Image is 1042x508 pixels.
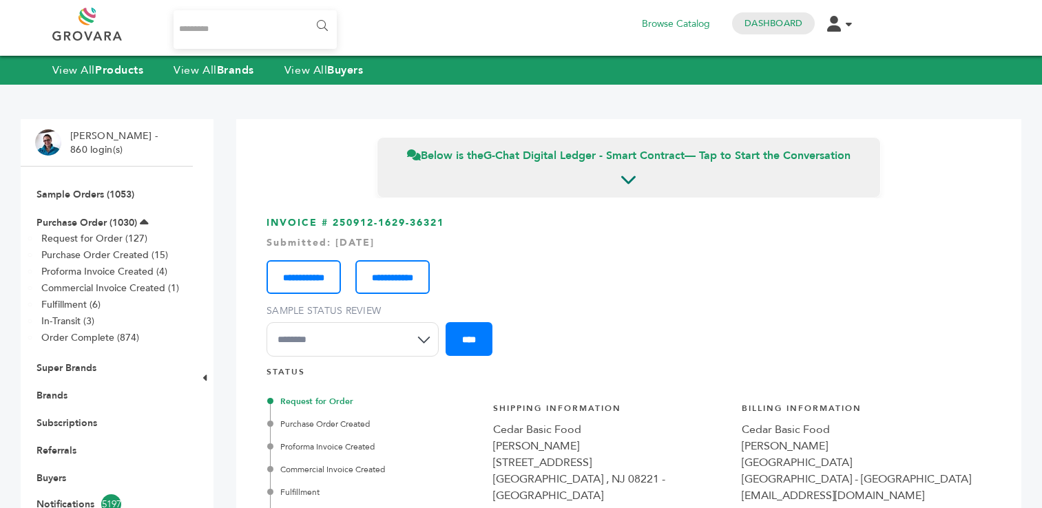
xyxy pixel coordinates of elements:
a: Super Brands [37,361,96,374]
a: Fulfillment (6) [41,298,101,311]
h4: STATUS [267,366,991,385]
a: View AllBuyers [284,63,364,78]
strong: Brands [217,63,254,78]
strong: Products [95,63,143,78]
h4: Billing Information [742,403,976,421]
a: In-Transit (3) [41,315,94,328]
input: Search... [174,10,337,49]
div: Cedar Basic Food [493,421,727,438]
div: Cedar Basic Food [742,421,976,438]
a: Request for Order (127) [41,232,147,245]
a: Referrals [37,444,76,457]
a: Order Complete (874) [41,331,139,344]
div: Purchase Order Created [270,418,478,430]
div: [STREET_ADDRESS] [493,454,727,471]
div: Submitted: [DATE] [267,236,991,250]
div: [EMAIL_ADDRESS][DOMAIN_NAME] [742,487,976,504]
div: [PERSON_NAME] [742,438,976,454]
h3: INVOICE # 250912-1629-36321 [267,216,991,367]
a: View AllBrands [174,63,254,78]
strong: Buyers [327,63,363,78]
div: Fulfillment [270,486,478,498]
div: Proforma Invoice Created [270,441,478,453]
div: [GEOGRAPHIC_DATA] [742,454,976,471]
h4: Shipping Information [493,403,727,421]
a: Browse Catalog [642,17,710,32]
div: [GEOGRAPHIC_DATA] - [GEOGRAPHIC_DATA] [742,471,976,487]
div: Request for Order [270,395,478,408]
li: [PERSON_NAME] - 860 login(s) [70,129,161,156]
a: Commercial Invoice Created (1) [41,282,179,295]
label: Sample Status Review [267,304,446,318]
a: Purchase Order Created (15) [41,248,168,262]
a: View AllProducts [52,63,144,78]
strong: G-Chat Digital Ledger - Smart Contract [483,148,685,163]
a: Subscriptions [37,416,97,430]
a: Sample Orders (1053) [37,188,134,201]
a: Dashboard [744,17,802,30]
a: Buyers [37,472,66,485]
span: Below is the — Tap to Start the Conversation [407,148,851,163]
div: [PERSON_NAME] [493,438,727,454]
div: Commercial Invoice Created [270,463,478,476]
a: Proforma Invoice Created (4) [41,265,167,278]
a: Purchase Order (1030) [37,216,137,229]
a: Brands [37,389,67,402]
div: [GEOGRAPHIC_DATA] , NJ 08221 - [GEOGRAPHIC_DATA] [493,471,727,504]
